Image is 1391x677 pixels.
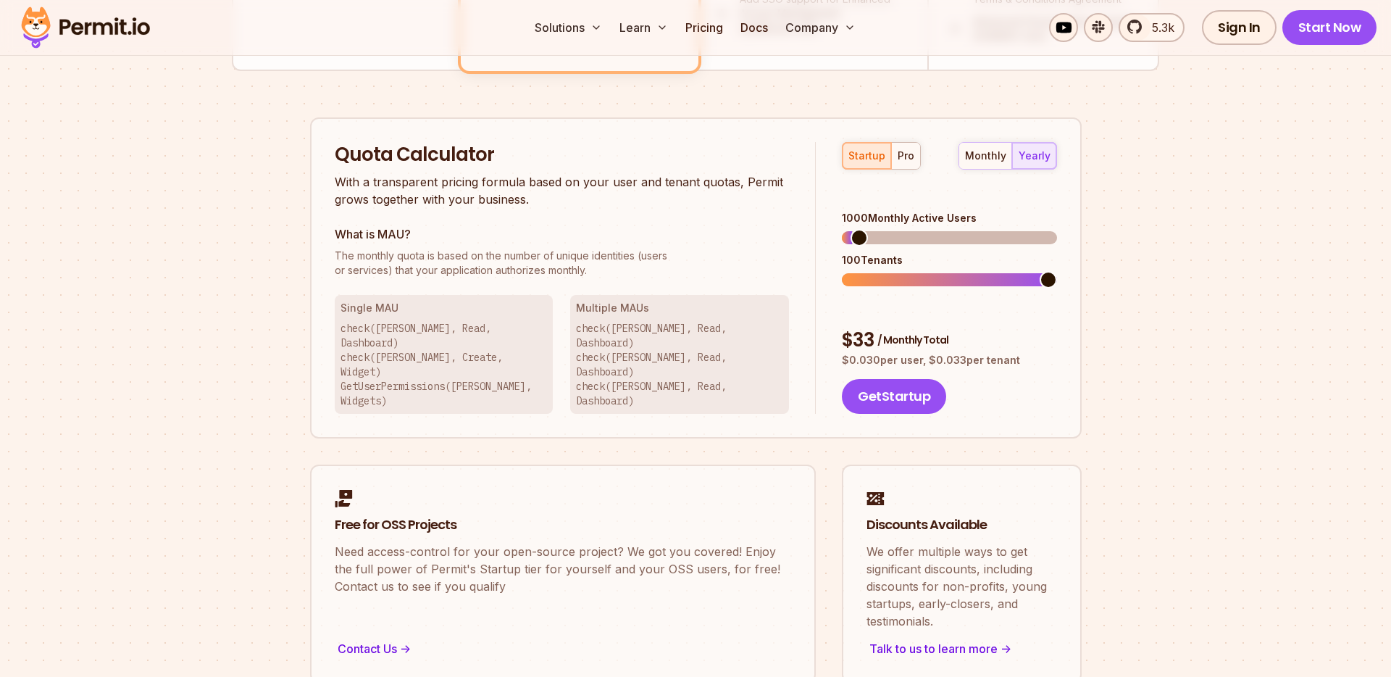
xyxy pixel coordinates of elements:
span: The monthly quota is based on the number of unique identities (users [335,249,790,263]
h3: What is MAU? [335,225,790,243]
a: 5.3k [1119,13,1185,42]
div: 1000 Monthly Active Users [842,211,1056,225]
p: With a transparent pricing formula based on your user and tenant quotas, Permit grows together wi... [335,173,790,208]
p: $ 0.030 per user, $ 0.033 per tenant [842,353,1056,367]
h3: Multiple MAUs [576,301,783,315]
a: Start Now [1282,10,1377,45]
h2: Free for OSS Projects [335,516,791,534]
button: Learn [614,13,674,42]
div: Contact Us [335,639,791,659]
div: Talk to us to learn more [866,639,1057,659]
span: -> [400,640,411,657]
h3: Single MAU [341,301,548,315]
p: check([PERSON_NAME], Read, Dashboard) check([PERSON_NAME], Create, Widget) GetUserPermissions([PE... [341,321,548,408]
span: 5.3k [1143,19,1174,36]
div: monthly [965,149,1006,163]
p: We offer multiple ways to get significant discounts, including discounts for non-profits, young s... [866,543,1057,630]
p: or services) that your application authorizes monthly. [335,249,790,278]
button: Company [780,13,861,42]
a: Pricing [680,13,729,42]
span: -> [1001,640,1011,657]
div: 100 Tenants [842,253,1056,267]
h2: Discounts Available [866,516,1057,534]
div: pro [898,149,914,163]
p: Need access-control for your open-source project? We got you covered! Enjoy the full power of Per... [335,543,791,595]
p: check([PERSON_NAME], Read, Dashboard) check([PERSON_NAME], Read, Dashboard) check([PERSON_NAME], ... [576,321,783,408]
button: GetStartup [842,379,946,414]
span: / Monthly Total [877,333,948,347]
a: Sign In [1202,10,1277,45]
div: $ 33 [842,328,1056,354]
a: Docs [735,13,774,42]
h2: Quota Calculator [335,142,790,168]
button: Solutions [529,13,608,42]
img: Permit logo [14,3,156,52]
